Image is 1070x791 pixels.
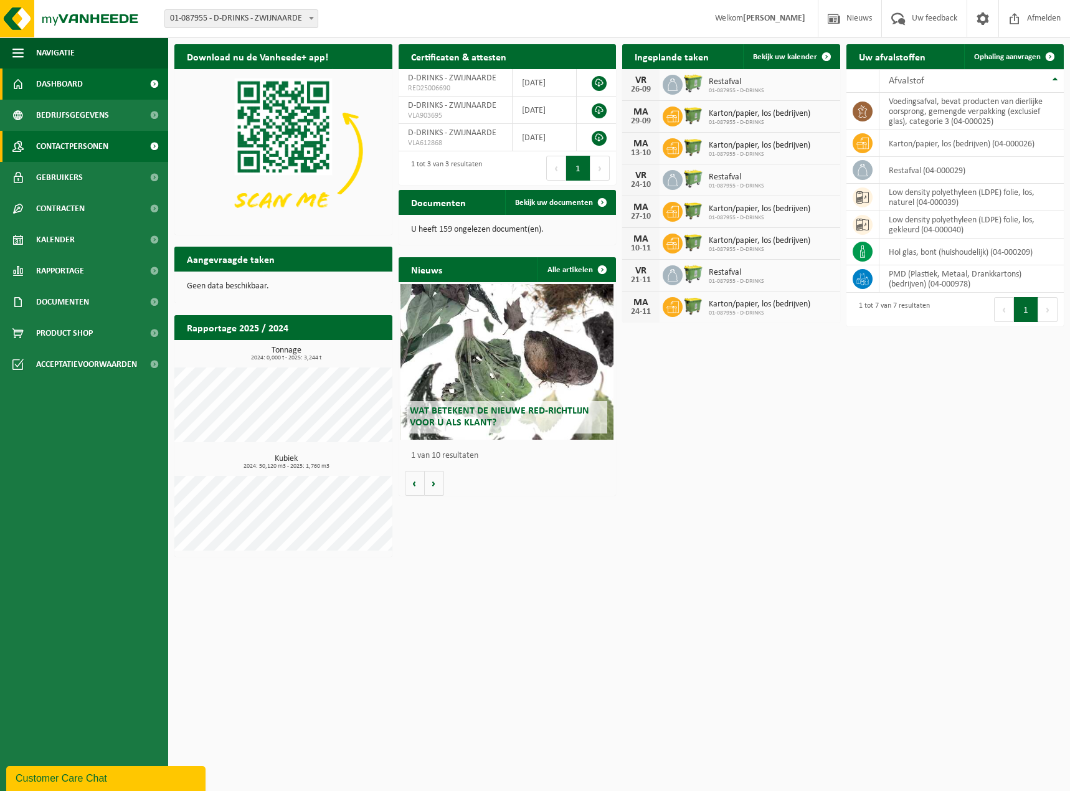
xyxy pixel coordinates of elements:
[628,85,653,94] div: 26-09
[36,224,75,255] span: Kalender
[628,308,653,316] div: 24-11
[628,212,653,221] div: 27-10
[683,295,704,316] img: WB-1100-HPE-GN-51
[709,119,810,126] span: 01-087955 - D-DRINKS
[879,265,1064,293] td: PMD (Plastiek, Metaal, Drankkartons) (bedrijven) (04-000978)
[709,204,810,214] span: Karton/papier, los (bedrijven)
[405,471,425,496] button: Vorige
[743,14,805,23] strong: [PERSON_NAME]
[879,157,1064,184] td: restafval (04-000029)
[399,257,455,282] h2: Nieuws
[628,181,653,189] div: 24-10
[513,69,577,97] td: [DATE]
[411,452,610,460] p: 1 van 10 resultaten
[36,193,85,224] span: Contracten
[36,131,108,162] span: Contactpersonen
[1014,297,1038,322] button: 1
[622,44,721,69] h2: Ingeplande taken
[628,276,653,285] div: 21-11
[36,162,83,193] span: Gebruikers
[405,154,482,182] div: 1 tot 3 van 3 resultaten
[628,234,653,244] div: MA
[187,282,380,291] p: Geen data beschikbaar.
[174,247,287,271] h2: Aangevraagde taken
[879,184,1064,211] td: low density polyethyleen (LDPE) folie, los, naturel (04-000039)
[709,182,764,190] span: 01-087955 - D-DRINKS
[408,101,496,110] span: D-DRINKS - ZWIJNAARDE
[709,214,810,222] span: 01-087955 - D-DRINKS
[174,44,341,69] h2: Download nu de Vanheede+ app!
[165,10,318,27] span: 01-087955 - D-DRINKS - ZWIJNAARDE
[709,268,764,278] span: Restafval
[974,53,1041,61] span: Ophaling aanvragen
[628,244,653,253] div: 10-11
[709,87,764,95] span: 01-087955 - D-DRINKS
[879,211,1064,239] td: low density polyethyleen (LDPE) folie, los, gekleurd (04-000040)
[181,355,392,361] span: 2024: 0,000 t - 2025: 3,244 t
[628,139,653,149] div: MA
[879,130,1064,157] td: karton/papier, los (bedrijven) (04-000026)
[628,149,653,158] div: 13-10
[628,107,653,117] div: MA
[994,297,1014,322] button: Previous
[174,315,301,339] h2: Rapportage 2025 / 2024
[408,128,496,138] span: D-DRINKS - ZWIJNAARDE
[6,764,208,791] iframe: chat widget
[709,141,810,151] span: Karton/papier, los (bedrijven)
[853,296,930,323] div: 1 tot 7 van 7 resultaten
[505,190,615,215] a: Bekijk uw documenten
[36,318,93,349] span: Product Shop
[515,199,593,207] span: Bekijk uw documenten
[546,156,566,181] button: Previous
[408,138,503,148] span: VLA612868
[513,124,577,151] td: [DATE]
[628,266,653,276] div: VR
[683,105,704,126] img: WB-1100-HPE-GN-51
[36,69,83,100] span: Dashboard
[174,69,392,232] img: Download de VHEPlus App
[709,246,810,253] span: 01-087955 - D-DRINKS
[36,287,89,318] span: Documenten
[164,9,318,28] span: 01-087955 - D-DRINKS - ZWIJNAARDE
[628,117,653,126] div: 29-09
[425,471,444,496] button: Volgende
[683,200,704,221] img: WB-1100-HPE-GN-51
[709,300,810,310] span: Karton/papier, los (bedrijven)
[683,136,704,158] img: WB-1100-HPE-GN-51
[590,156,610,181] button: Next
[36,100,109,131] span: Bedrijfsgegevens
[36,255,84,287] span: Rapportage
[400,284,614,440] a: Wat betekent de nieuwe RED-richtlijn voor u als klant?
[408,111,503,121] span: VLA903695
[537,257,615,282] a: Alle artikelen
[709,278,764,285] span: 01-087955 - D-DRINKS
[628,298,653,308] div: MA
[683,263,704,285] img: WB-0660-HPE-GN-51
[683,232,704,253] img: WB-1100-HPE-GN-51
[399,44,519,69] h2: Certificaten & attesten
[411,225,604,234] p: U heeft 159 ongelezen document(en).
[36,349,137,380] span: Acceptatievoorwaarden
[628,202,653,212] div: MA
[709,236,810,246] span: Karton/papier, los (bedrijven)
[181,346,392,361] h3: Tonnage
[36,37,75,69] span: Navigatie
[709,151,810,158] span: 01-087955 - D-DRINKS
[399,190,478,214] h2: Documenten
[709,310,810,317] span: 01-087955 - D-DRINKS
[410,406,589,428] span: Wat betekent de nieuwe RED-richtlijn voor u als klant?
[709,109,810,119] span: Karton/papier, los (bedrijven)
[300,339,391,364] a: Bekijk rapportage
[408,73,496,83] span: D-DRINKS - ZWIJNAARDE
[683,168,704,189] img: WB-0660-HPE-GN-51
[846,44,938,69] h2: Uw afvalstoffen
[181,455,392,470] h3: Kubiek
[628,171,653,181] div: VR
[683,73,704,94] img: WB-0660-HPE-GN-51
[1038,297,1058,322] button: Next
[566,156,590,181] button: 1
[709,173,764,182] span: Restafval
[889,76,924,86] span: Afvalstof
[181,463,392,470] span: 2024: 50,120 m3 - 2025: 1,760 m3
